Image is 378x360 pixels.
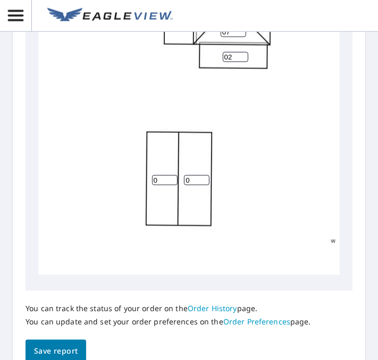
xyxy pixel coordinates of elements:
[41,2,179,30] a: EV Logo
[26,318,311,327] p: You can update and set your order preferences on the page.
[188,303,237,313] a: Order History
[34,345,78,358] span: Save report
[26,304,311,313] p: You can track the status of your order on the page.
[47,8,173,24] img: EV Logo
[223,317,290,327] a: Order Preferences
